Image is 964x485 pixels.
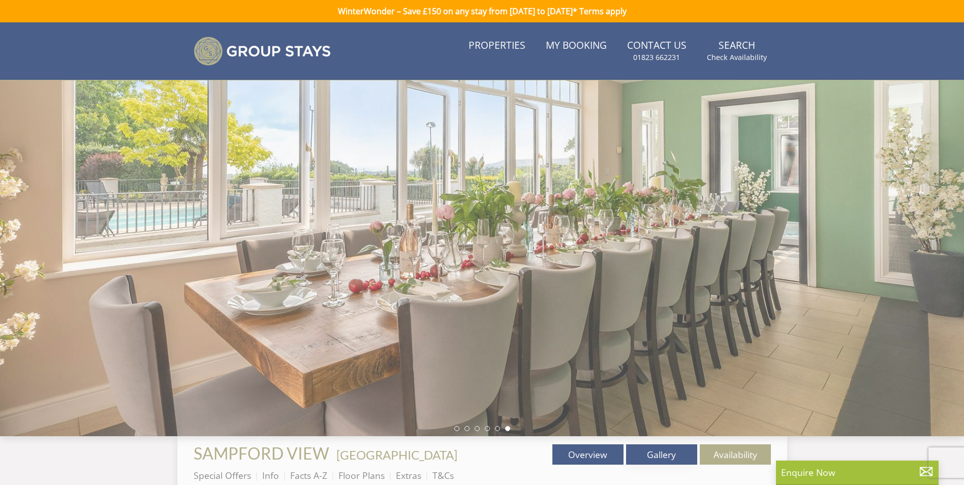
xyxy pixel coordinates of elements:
[332,447,457,462] span: -
[700,444,771,465] a: Availability
[703,35,771,68] a: SearchCheck Availability
[464,35,530,57] a: Properties
[194,469,251,481] a: Special Offers
[432,469,454,481] a: T&Cs
[290,469,327,481] a: Facts A-Z
[542,35,611,57] a: My Booking
[396,469,421,481] a: Extras
[626,444,697,465] a: Gallery
[781,466,934,479] p: Enquire Now
[623,35,691,68] a: Contact Us01823 662231
[552,444,624,465] a: Overview
[338,469,385,481] a: Floor Plans
[707,52,767,63] small: Check Availability
[336,447,457,462] a: [GEOGRAPHIC_DATA]
[262,469,279,481] a: Info
[194,443,329,463] span: SAMPFORD VIEW
[194,443,332,463] a: SAMPFORD VIEW
[633,52,680,63] small: 01823 662231
[194,37,331,66] img: Group Stays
